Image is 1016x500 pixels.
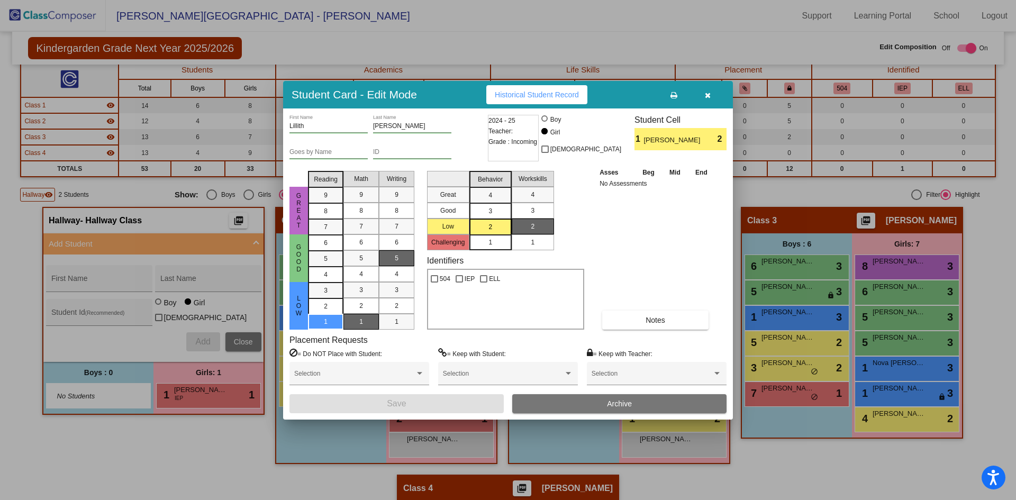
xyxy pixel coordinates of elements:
[395,238,398,247] span: 6
[289,149,368,156] input: goes by name
[395,269,398,279] span: 4
[634,133,643,146] span: 1
[359,269,363,279] span: 4
[495,90,579,99] span: Historical Student Record
[587,348,652,359] label: = Keep with Teacher:
[324,254,328,263] span: 5
[634,115,727,125] h3: Student Cell
[478,175,503,184] span: Behavior
[324,270,328,279] span: 4
[488,238,492,247] span: 1
[597,178,715,189] td: No Assessments
[359,238,363,247] span: 6
[395,253,398,263] span: 5
[488,115,515,126] span: 2024 - 25
[531,222,534,231] span: 2
[486,85,587,104] button: Historical Student Record
[294,295,304,317] span: Low
[359,190,363,199] span: 9
[324,238,328,248] span: 6
[550,115,561,124] div: Boy
[465,272,475,285] span: IEP
[488,126,513,137] span: Teacher:
[488,190,492,200] span: 4
[359,301,363,311] span: 2
[324,286,328,295] span: 3
[395,301,398,311] span: 2
[289,348,382,359] label: = Do NOT Place with Student:
[718,133,727,146] span: 2
[531,190,534,199] span: 4
[550,143,621,156] span: [DEMOGRAPHIC_DATA]
[395,285,398,295] span: 3
[294,243,304,273] span: Good
[359,253,363,263] span: 5
[662,167,687,178] th: Mid
[324,317,328,326] span: 1
[359,317,363,326] span: 1
[438,348,506,359] label: = Keep with Student:
[489,272,500,285] span: ELL
[324,302,328,311] span: 2
[289,394,504,413] button: Save
[635,167,663,178] th: Beg
[440,272,450,285] span: 504
[531,206,534,215] span: 3
[488,222,492,232] span: 2
[395,222,398,231] span: 7
[387,174,406,184] span: Writing
[488,206,492,216] span: 3
[324,222,328,232] span: 7
[324,206,328,216] span: 8
[354,174,368,184] span: Math
[324,190,328,200] span: 9
[531,238,534,247] span: 1
[427,256,464,266] label: Identifiers
[387,399,406,408] span: Save
[314,175,338,184] span: Reading
[395,206,398,215] span: 8
[646,316,665,324] span: Notes
[519,174,547,184] span: Workskills
[512,394,727,413] button: Archive
[607,399,632,408] span: Archive
[550,128,560,137] div: Girl
[688,167,715,178] th: End
[643,135,702,146] span: [PERSON_NAME]
[602,311,709,330] button: Notes
[597,167,635,178] th: Asses
[359,206,363,215] span: 8
[359,222,363,231] span: 7
[395,317,398,326] span: 1
[395,190,398,199] span: 9
[359,285,363,295] span: 3
[294,192,304,229] span: Great
[292,88,417,101] h3: Student Card - Edit Mode
[289,335,368,345] label: Placement Requests
[488,137,537,147] span: Grade : Incoming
